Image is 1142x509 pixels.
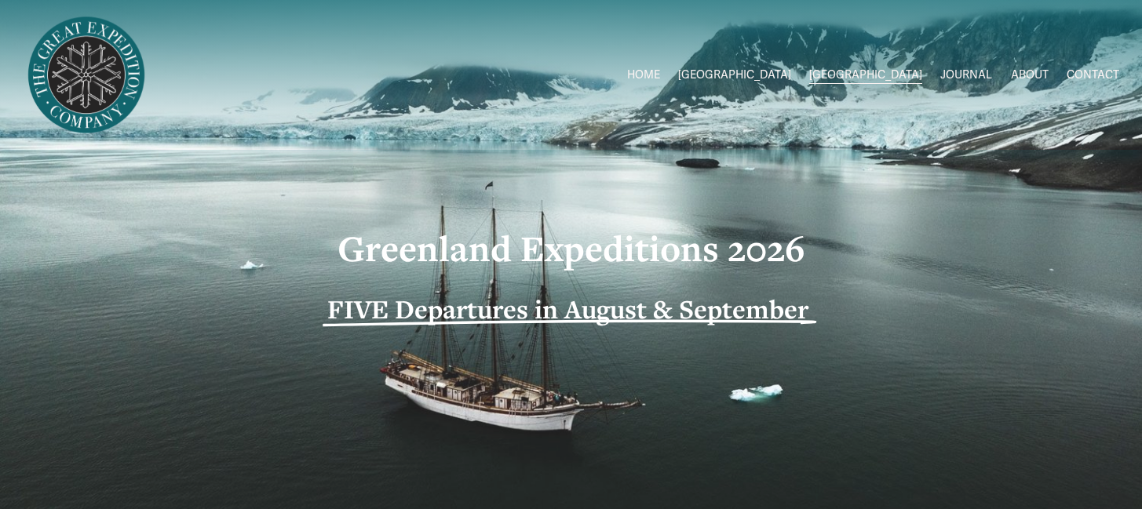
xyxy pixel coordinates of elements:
[23,12,150,139] img: Arctic Expeditions
[337,224,805,272] strong: Greenland Expeditions 2026
[809,65,922,85] span: [GEOGRAPHIC_DATA]
[627,64,660,86] a: HOME
[1011,64,1049,86] a: ABOUT
[1067,64,1119,86] a: CONTACT
[809,64,922,86] a: folder dropdown
[327,292,808,326] strong: FIVE Departures in August & September
[678,64,791,86] a: folder dropdown
[678,65,791,85] span: [GEOGRAPHIC_DATA]
[940,64,992,86] a: JOURNAL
